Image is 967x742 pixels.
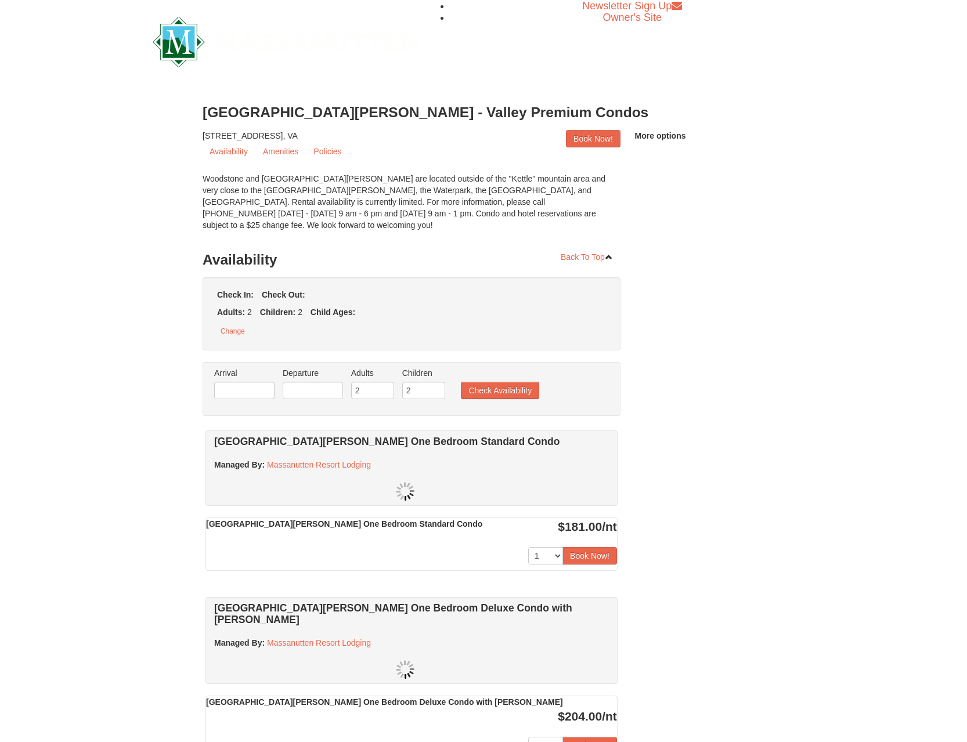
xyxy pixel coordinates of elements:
[267,460,371,469] a: Massanutten Resort Lodging
[602,520,617,533] span: /nt
[262,290,305,299] strong: Check Out:
[203,173,620,242] div: Woodstone and [GEOGRAPHIC_DATA][PERSON_NAME] are located outside of the "Kettle" mountain area an...
[298,307,302,317] span: 2
[306,143,348,160] a: Policies
[396,482,414,501] img: wait.gif
[635,131,686,140] span: More options
[203,101,764,124] h3: [GEOGRAPHIC_DATA][PERSON_NAME] - Valley Premium Condos
[214,460,262,469] span: Managed By
[351,367,394,379] label: Adults
[153,27,418,54] a: Massanutten Resort
[153,17,418,67] img: Massanutten Resort Logo
[566,130,620,147] a: Book Now!
[602,710,617,723] span: /nt
[203,143,255,160] a: Availability
[256,143,305,160] a: Amenities
[283,367,343,379] label: Departure
[203,248,620,272] h3: Availability
[214,638,265,647] strong: :
[553,248,620,266] a: Back To Top
[562,547,617,564] button: Book Now!
[311,307,355,317] strong: Child Ages:
[247,307,252,317] span: 2
[461,382,539,399] button: Check Availability
[260,307,295,317] strong: Children:
[214,638,262,647] span: Managed By
[558,710,617,723] strong: $204.00
[214,436,597,447] h4: [GEOGRAPHIC_DATA][PERSON_NAME] One Bedroom Standard Condo
[267,638,371,647] a: Massanutten Resort Lodging
[206,697,563,707] strong: [GEOGRAPHIC_DATA][PERSON_NAME] One Bedroom Deluxe Condo with [PERSON_NAME]
[214,602,597,625] h4: [GEOGRAPHIC_DATA][PERSON_NAME] One Bedroom Deluxe Condo with [PERSON_NAME]
[214,460,265,469] strong: :
[214,324,251,339] button: Change
[402,367,445,379] label: Children
[206,519,482,529] strong: [GEOGRAPHIC_DATA][PERSON_NAME] One Bedroom Standard Condo
[603,12,662,23] a: Owner's Site
[396,660,414,679] img: wait.gif
[217,307,245,317] strong: Adults:
[217,290,254,299] strong: Check In:
[214,367,275,379] label: Arrival
[558,520,617,533] strong: $181.00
